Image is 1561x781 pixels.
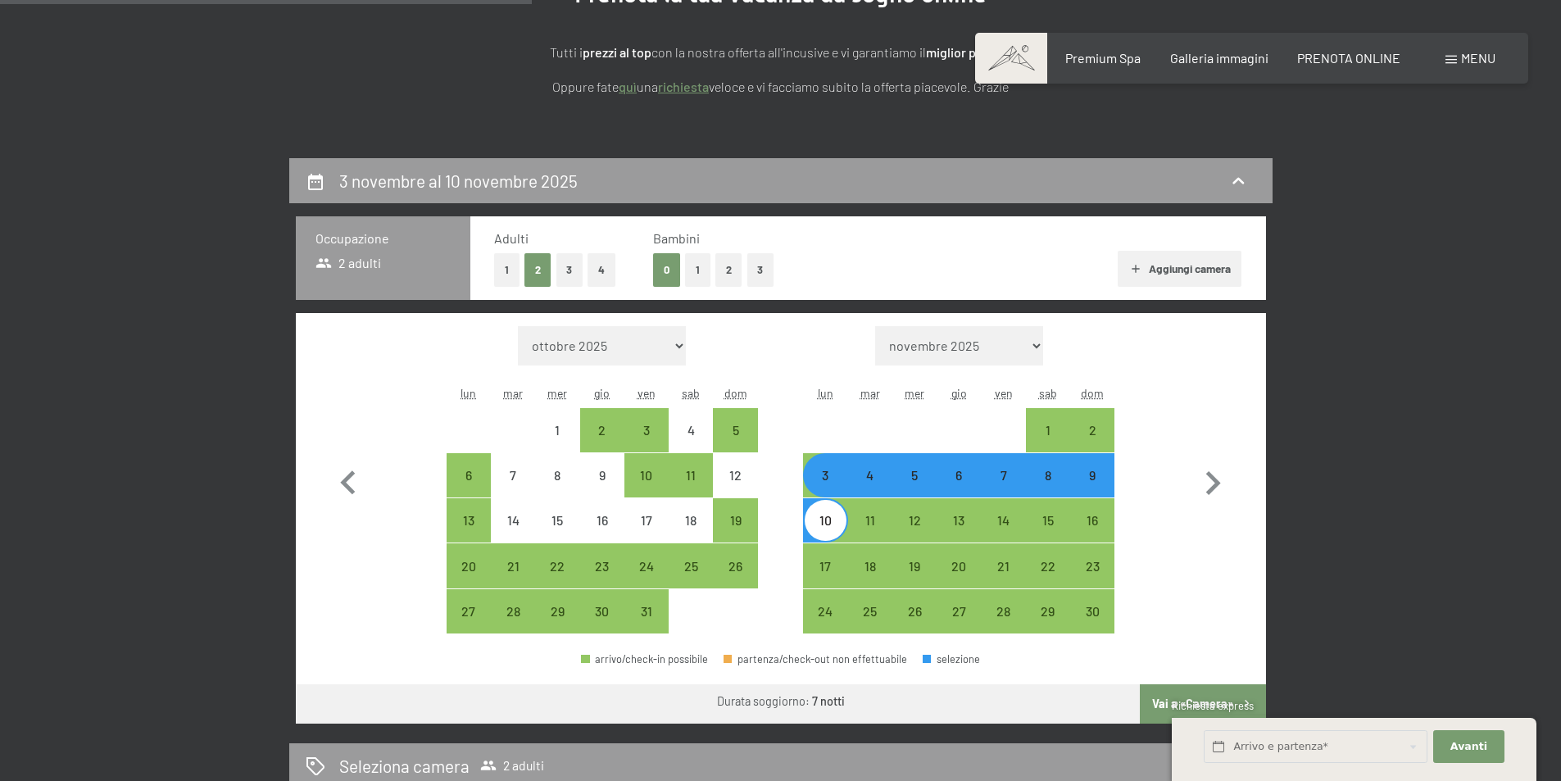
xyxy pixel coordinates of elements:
div: arrivo/check-in possibile [848,589,892,633]
button: 0 [653,253,680,287]
div: Mon Nov 10 2025 [803,498,847,543]
div: Tue Nov 25 2025 [848,589,892,633]
div: arrivo/check-in non effettuabile [491,453,535,497]
abbr: sabato [1039,386,1057,400]
div: 14 [982,514,1023,555]
button: Vai a «Camera» [1140,684,1265,724]
div: Sun Oct 05 2025 [713,408,757,452]
div: Tue Nov 04 2025 [848,453,892,497]
div: arrivo/check-in possibile [580,589,624,633]
div: Sat Nov 08 2025 [1026,453,1070,497]
div: 4 [850,469,891,510]
a: richiesta [658,79,709,94]
div: 15 [537,514,578,555]
div: 6 [938,469,979,510]
div: 24 [805,605,846,646]
div: Thu Oct 09 2025 [580,453,624,497]
div: arrivo/check-in possibile [580,543,624,588]
strong: prezzi al top [583,44,651,60]
div: arrivo/check-in possibile [580,408,624,452]
div: Tue Nov 11 2025 [848,498,892,543]
div: 27 [448,605,489,646]
div: 3 [805,469,846,510]
div: Thu Oct 16 2025 [580,498,624,543]
abbr: martedì [860,386,880,400]
div: Thu Nov 06 2025 [937,453,981,497]
p: Oppure fate una veloce e vi facciamo subito la offerta piacevole. Grazie [371,76,1191,98]
div: 4 [670,424,711,465]
div: 17 [805,560,846,601]
div: 16 [1072,514,1113,555]
strong: miglior prezzo [926,44,1007,60]
div: arrivo/check-in possibile [491,543,535,588]
abbr: domenica [724,386,747,400]
div: 11 [850,514,891,555]
div: arrivo/check-in possibile [447,543,491,588]
div: 17 [626,514,667,555]
div: Durata soggiorno: [717,693,845,710]
div: 12 [894,514,935,555]
div: arrivo/check-in possibile [1070,453,1114,497]
div: 22 [1028,560,1069,601]
div: arrivo/check-in non effettuabile [535,453,579,497]
div: 26 [715,560,756,601]
div: arrivo/check-in possibile [535,543,579,588]
div: arrivo/check-in non effettuabile [580,453,624,497]
div: 29 [537,605,578,646]
div: arrivo/check-in non effettuabile [669,408,713,452]
div: arrivo/check-in possibile [937,543,981,588]
div: Fri Oct 31 2025 [624,589,669,633]
div: 30 [582,605,623,646]
div: Sun Oct 26 2025 [713,543,757,588]
a: PRENOTA ONLINE [1297,50,1400,66]
div: arrivo/check-in possibile [937,589,981,633]
div: Sun Oct 12 2025 [713,453,757,497]
span: Premium Spa [1065,50,1141,66]
div: arrivo/check-in possibile [981,589,1025,633]
div: arrivo/check-in possibile [713,408,757,452]
div: arrivo/check-in non effettuabile [624,498,669,543]
div: arrivo/check-in possibile [981,453,1025,497]
div: Tue Nov 18 2025 [848,543,892,588]
div: 9 [1072,469,1113,510]
div: arrivo/check-in non effettuabile [491,498,535,543]
p: Tutti i con la nostra offerta all'incusive e vi garantiamo il ! [371,42,1191,63]
div: 1 [1028,424,1069,465]
div: Thu Nov 27 2025 [937,589,981,633]
div: Mon Nov 03 2025 [803,453,847,497]
div: 13 [448,514,489,555]
div: arrivo/check-in non effettuabile [713,453,757,497]
div: arrivo/check-in possibile [1070,589,1114,633]
div: arrivo/check-in possibile [1026,408,1070,452]
div: arrivo/check-in possibile [803,543,847,588]
div: arrivo/check-in possibile [848,453,892,497]
div: arrivo/check-in non effettuabile [535,408,579,452]
abbr: sabato [682,386,700,400]
button: 3 [556,253,583,287]
button: 2 [524,253,551,287]
a: Galleria immagini [1170,50,1268,66]
div: 23 [582,560,623,601]
abbr: lunedì [818,386,833,400]
div: Thu Oct 30 2025 [580,589,624,633]
div: 28 [492,605,533,646]
div: Sun Nov 16 2025 [1070,498,1114,543]
div: 20 [938,560,979,601]
div: arrivo/check-in possibile [1070,408,1114,452]
div: Wed Nov 05 2025 [892,453,937,497]
div: Fri Oct 24 2025 [624,543,669,588]
div: Wed Oct 15 2025 [535,498,579,543]
span: Avanti [1450,739,1487,754]
div: 22 [537,560,578,601]
div: 29 [1028,605,1069,646]
div: Wed Oct 01 2025 [535,408,579,452]
div: Sun Nov 30 2025 [1070,589,1114,633]
div: arrivo/check-in possibile [848,498,892,543]
div: 9 [582,469,623,510]
div: arrivo/check-in possibile [713,498,757,543]
div: 24 [626,560,667,601]
div: 15 [1028,514,1069,555]
abbr: giovedì [951,386,967,400]
div: 16 [582,514,623,555]
button: Mese precedente [324,326,372,634]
